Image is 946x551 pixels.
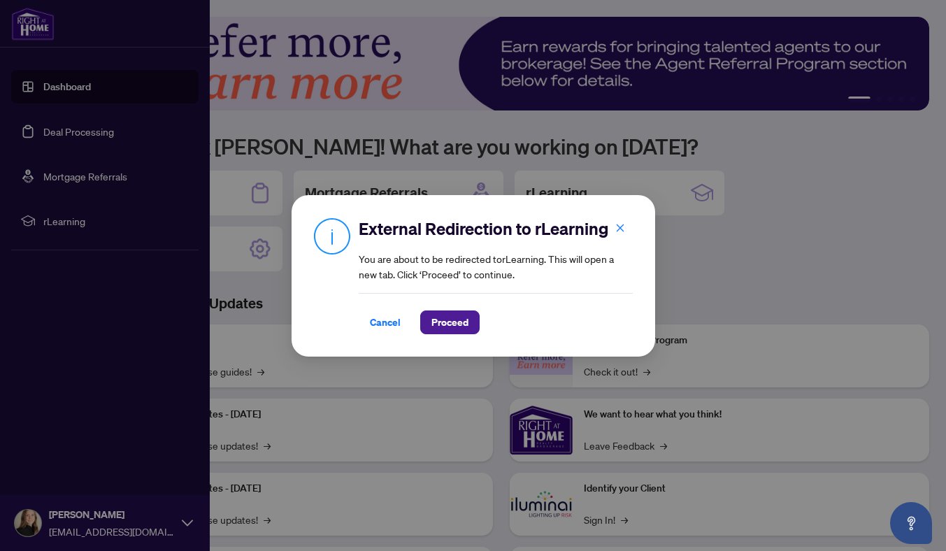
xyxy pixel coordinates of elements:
[370,311,401,334] span: Cancel
[359,217,633,334] div: You are about to be redirected to rLearning . This will open a new tab. Click ‘Proceed’ to continue.
[615,222,625,232] span: close
[314,217,350,255] img: Info Icon
[359,217,633,240] h2: External Redirection to rLearning
[431,311,468,334] span: Proceed
[890,502,932,544] button: Open asap
[420,310,480,334] button: Proceed
[359,310,412,334] button: Cancel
